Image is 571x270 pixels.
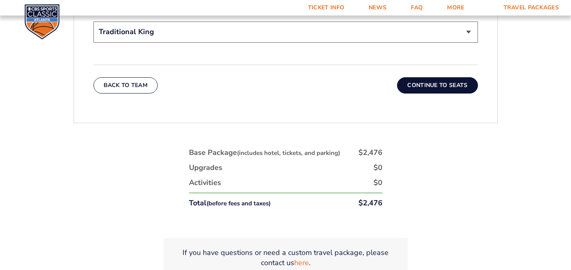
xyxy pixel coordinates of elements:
[189,178,221,188] div: Activities
[294,258,309,268] a: here
[174,248,398,268] p: If you have questions or need a custom travel package, please contact us .
[189,148,340,158] div: Base Package
[93,77,158,94] button: Back To Team
[237,149,340,157] small: (includes hotel, tickets, and parking)
[358,198,382,208] div: $2,476
[206,199,271,207] small: (before fees and taxes)
[189,163,222,173] div: Upgrades
[373,163,382,173] div: $0
[397,77,478,94] button: Continue To Seats
[24,4,60,39] img: CBS Sports Classic
[358,148,382,158] div: $2,476
[189,198,271,208] div: Total
[373,178,382,188] div: $0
